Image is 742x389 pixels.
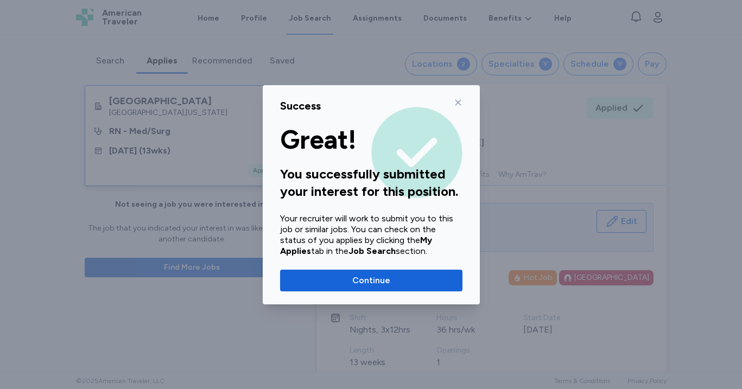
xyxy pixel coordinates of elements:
div: You successfully submitted your interest for this position. [280,165,462,200]
button: Continue [280,270,462,291]
div: Success [280,98,321,113]
div: Your recruiter will work to submit you to this job or similar jobs. You can check on the status o... [280,213,462,257]
span: Continue [352,274,390,287]
strong: My Applies [280,235,432,256]
strong: Job Search [348,246,396,256]
div: Great! [280,126,462,152]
